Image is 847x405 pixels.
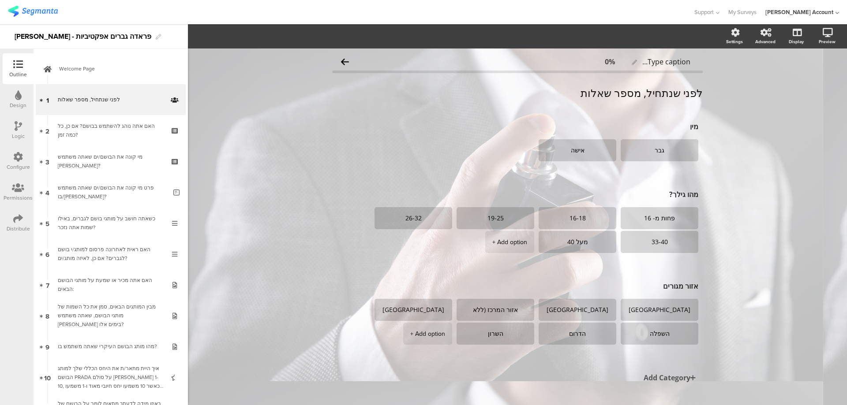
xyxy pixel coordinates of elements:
div: + Add option [410,323,445,345]
div: Outline [9,71,27,78]
span: 4 [45,187,49,197]
a: 8 מבין המותגים הבאים, סמן את כל השמות של מותגי הבושם, שאתה משתמש [PERSON_NAME] בימים אלו? [36,300,186,331]
div: Advanced [755,38,776,45]
span: 3 [45,156,49,166]
span: 10 [44,372,51,382]
div: Distribute [7,225,30,233]
div: האם אתה נוהג להשתמש בבושם? אם כן, כל כמה זמן? [58,122,163,139]
a: 2 האם אתה נוהג להשתמש בבושם? אם כן, כל כמה זמן? [36,115,186,146]
a: 5 כשאתה חושב על מותגי בושם לגברים, באילו שמות אתה נזכר? [36,208,186,238]
span: 9 [45,342,49,351]
div: [PERSON_NAME] Account [765,8,833,16]
div: מבין המותגים הבאים, סמן את כל השמות של מותגי הבושם, שאתה משתמש בהם בימים אלו? [58,302,163,329]
div: Display [789,38,804,45]
div: האם ראית לאחרונה פרסום למותג/י בושם לגברים? אם כן, לאיזה מותג/ים? [58,245,163,263]
span: 5 [45,218,49,228]
a: Welcome Page [36,53,186,84]
span: 6 [45,249,49,259]
div: Logic [12,132,25,140]
span: 2 [45,126,49,135]
div: פרט מי קונה את הבושם/ים שאתה משתמש בו/בהם? [58,183,167,201]
span: Add Category [337,373,698,383]
span: Support [694,8,714,16]
p: לפני שנתחיל, מספר שאלות [332,86,703,100]
img: segmanta logo [8,6,58,17]
div: 0% [605,57,615,67]
a: 10 איך היית מתאר/ת את היחס הכללי שלך למותג הבושם PRADA על סולם [PERSON_NAME] 1-10, כאשר 10 משמעו ... [36,362,186,393]
a: 1 לפני שנתחיל, מספר שאלות [36,84,186,115]
div: האם אתה מכיר או שמעת על מותגי הבושם הבאים: [58,276,163,294]
div: Settings [726,38,743,45]
a: 3 מי קונה את הבושם/ים שאתה משתמש [PERSON_NAME]? [36,146,186,177]
a: 7 האם אתה מכיר או שמעת על מותגי הבושם הבאים: [36,269,186,300]
div: Preview [819,38,836,45]
div: כשאתה חושב על מותגי בושם לגברים, באילו שמות אתה נזכר? [58,214,163,232]
div: מהו מותג הבושם העיקרי שאתה משתמש בו? [58,342,163,351]
div: Configure [7,163,30,171]
div: [PERSON_NAME] - פראדה גברים אפקטיביות [15,30,151,44]
a: 9 מהו מותג הבושם העיקרי שאתה משתמש בו? [36,331,186,362]
div: איך היית מתאר/ת את היחס הכללי שלך למותג הבושם PRADA על סולם שבין 1-10, כאשר 10 משמעו יחס חיובי מא... [58,364,163,390]
span: 1 [46,95,49,104]
div: Design [10,101,26,109]
span: 8 [45,311,49,320]
span: Type caption... [642,57,690,67]
div: + Add option [492,231,527,253]
div: לפני שנתחיל, מספר שאלות [58,95,163,104]
div: מי קונה את הבושם/ים שאתה משתמש בהם? [58,152,163,170]
a: 4 פרט מי קונה את הבושם/ים שאתה משתמש בו/[PERSON_NAME]? [36,177,186,208]
span: 7 [46,280,49,290]
div: Permissions [4,194,33,202]
a: 6 האם ראית לאחרונה פרסום למותג/י בושם לגברים? אם כן, לאיזה מותג/ים? [36,238,186,269]
span: Welcome Page [59,64,172,73]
